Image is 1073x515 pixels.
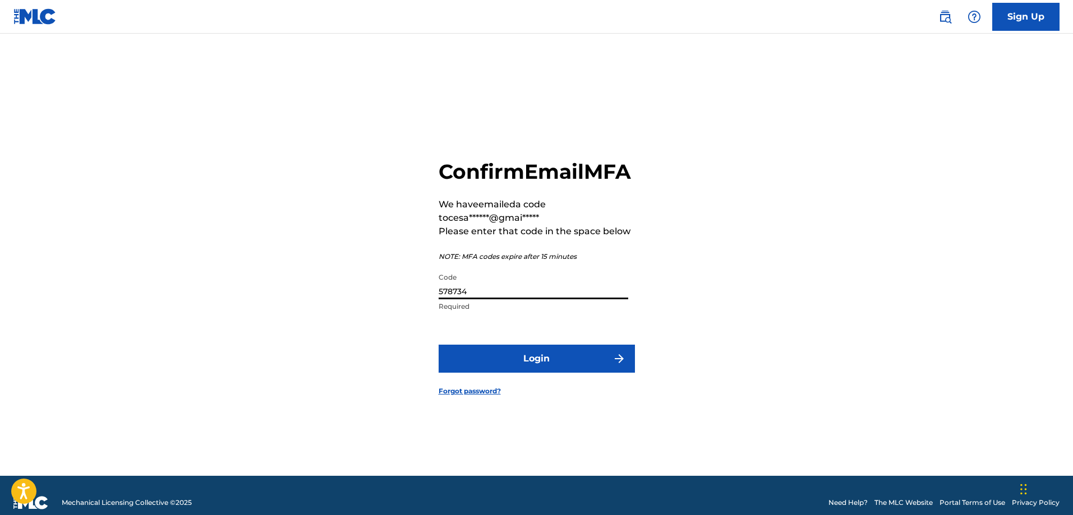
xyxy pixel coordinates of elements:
[439,345,635,373] button: Login
[1017,461,1073,515] iframe: Chat Widget
[1017,461,1073,515] div: Widget de chat
[968,10,981,24] img: help
[439,386,501,396] a: Forgot password?
[1012,498,1060,508] a: Privacy Policy
[439,301,628,312] p: Required
[963,6,985,28] div: Help
[13,496,48,509] img: logo
[1020,472,1027,506] div: Arrastrar
[62,498,192,508] span: Mechanical Licensing Collective © 2025
[940,498,1005,508] a: Portal Terms of Use
[934,6,956,28] a: Public Search
[938,10,952,24] img: search
[613,352,626,365] img: f7272a7cc735f4ea7f67.svg
[439,225,635,238] p: Please enter that code in the space below
[874,498,933,508] a: The MLC Website
[439,159,635,184] h2: Confirm Email MFA
[13,8,57,25] img: MLC Logo
[439,252,635,262] p: NOTE: MFA codes expire after 15 minutes
[828,498,868,508] a: Need Help?
[992,3,1060,31] a: Sign Up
